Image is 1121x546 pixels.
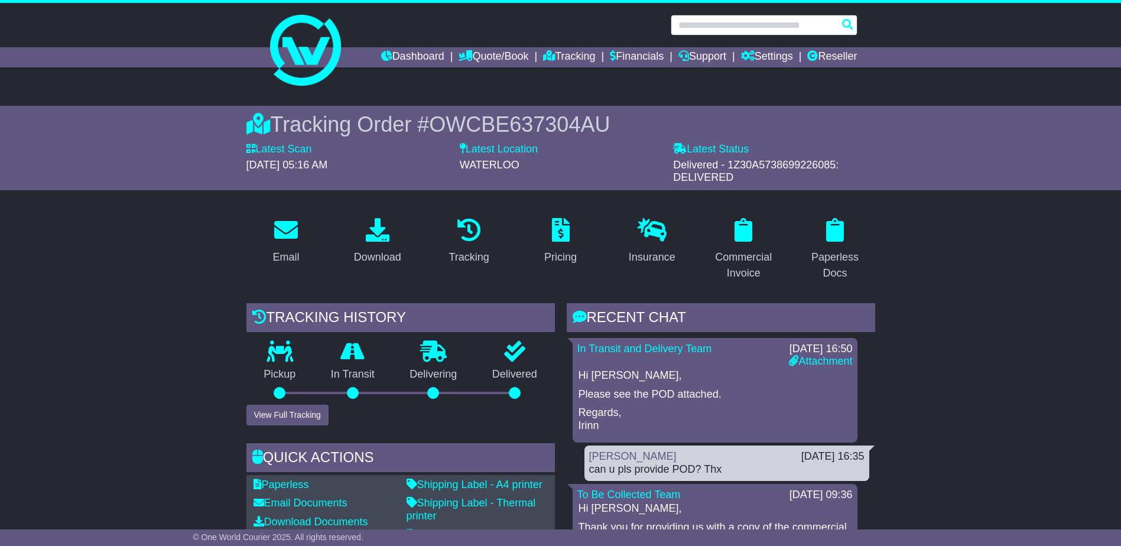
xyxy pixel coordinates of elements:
a: Dashboard [381,47,444,67]
button: View Full Tracking [246,405,329,425]
a: To Be Collected Team [577,489,681,500]
div: Tracking Order # [246,112,875,137]
span: WATERLOO [460,159,519,171]
a: Financials [610,47,664,67]
span: © One World Courier 2025. All rights reserved. [193,532,363,542]
label: Latest Scan [246,143,312,156]
label: Latest Status [673,143,749,156]
a: Commercial Invoice [704,214,784,285]
a: [PERSON_NAME] [589,450,677,462]
a: Reseller [807,47,857,67]
a: Original Address Label [407,529,522,541]
div: [DATE] 16:35 [801,450,865,463]
a: In Transit and Delivery Team [577,343,712,355]
a: Download Documents [254,516,368,528]
p: Hi [PERSON_NAME], [579,502,852,515]
a: Support [678,47,726,67]
label: Latest Location [460,143,538,156]
div: Tracking [449,249,489,265]
p: Pickup [246,368,314,381]
a: Shipping Label - Thermal printer [407,497,536,522]
div: Pricing [544,249,577,265]
a: Pricing [537,214,584,269]
p: Please see the POD attached. [579,388,852,401]
span: [DATE] 05:16 AM [246,159,328,171]
a: Shipping Label - A4 printer [407,479,542,490]
div: Paperless Docs [803,249,867,281]
a: Tracking [441,214,496,269]
div: Download [354,249,401,265]
a: Tracking [543,47,595,67]
p: Delivered [475,368,555,381]
span: Delivered - 1Z30A5738699226085: DELIVERED [673,159,839,184]
p: Delivering [392,368,475,381]
p: Hi [PERSON_NAME], [579,369,852,382]
a: Paperless Docs [795,214,875,285]
p: In Transit [313,368,392,381]
div: [DATE] 09:36 [789,489,853,502]
p: Regards, Irinn [579,407,852,432]
a: Quote/Book [459,47,528,67]
div: RECENT CHAT [567,303,875,335]
div: Quick Actions [246,443,555,475]
div: Insurance [629,249,675,265]
a: Paperless [254,479,309,490]
a: Email [265,214,307,269]
a: Insurance [621,214,683,269]
div: can u pls provide POD? Thx [589,463,865,476]
div: Commercial Invoice [711,249,776,281]
span: OWCBE637304AU [429,112,610,136]
a: Settings [741,47,793,67]
a: Download [346,214,409,269]
a: Attachment [789,355,852,367]
div: Email [272,249,299,265]
div: [DATE] 16:50 [789,343,852,356]
div: Tracking history [246,303,555,335]
a: Email Documents [254,497,347,509]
